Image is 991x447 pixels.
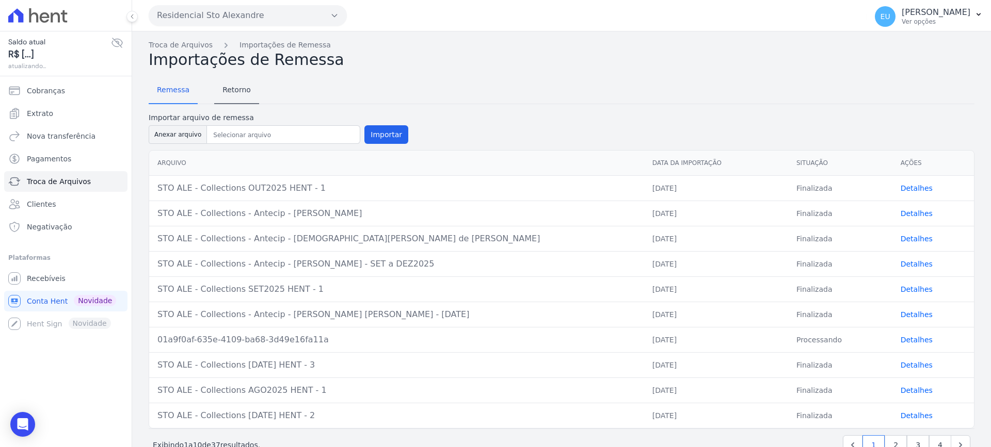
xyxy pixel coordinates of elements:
[788,201,892,226] td: Finalizada
[157,384,636,396] div: STO ALE - Collections AGO2025 HENT - 1
[149,125,207,144] button: Anexar arquivo
[644,327,788,352] td: [DATE]
[901,336,933,344] a: Detalhes
[239,40,331,51] a: Importações de Remessa
[27,154,71,164] span: Pagamentos
[27,86,65,96] span: Cobranças
[788,276,892,302] td: Finalizada
[644,302,788,327] td: [DATE]
[4,80,127,101] a: Cobranças
[214,77,259,104] a: Retorno
[644,403,788,428] td: [DATE]
[4,148,127,169] a: Pagamentos
[216,79,257,100] span: Retorno
[27,108,53,119] span: Extrato
[901,310,933,319] a: Detalhes
[157,334,636,346] div: 01a9f0af-635e-4109-ba68-3d49e16fa11a
[149,40,213,51] a: Troca de Arquivos
[74,295,116,306] span: Novidade
[209,129,358,141] input: Selecionar arquivo
[8,37,111,47] span: Saldo atual
[788,327,892,352] td: Processando
[27,296,68,306] span: Conta Hent
[901,285,933,293] a: Detalhes
[644,276,788,302] td: [DATE]
[4,194,127,214] a: Clientes
[157,258,636,270] div: STO ALE - Collections - Antecip - [PERSON_NAME] - SET a DEZ2025
[8,252,123,264] div: Plataformas
[788,175,892,201] td: Finalizada
[644,251,788,276] td: [DATE]
[157,308,636,321] div: STO ALE - Collections - Antecip - [PERSON_NAME] [PERSON_NAME] - [DATE]
[157,283,636,295] div: STO ALE - Collections SET2025 HENT - 1
[149,151,644,176] th: Arquivo
[8,47,111,61] span: R$ [...]
[788,251,892,276] td: Finalizada
[157,207,636,220] div: STO ALE - Collections - Antecip - [PERSON_NAME]
[364,125,408,144] button: Importar
[644,201,788,226] td: [DATE]
[644,175,788,201] td: [DATE]
[788,377,892,403] td: Finalizada
[901,235,933,243] a: Detalhes
[4,291,127,311] a: Conta Hent Novidade
[901,361,933,369] a: Detalhes
[27,199,56,209] span: Clientes
[27,273,66,284] span: Recebíveis
[902,7,970,18] p: [PERSON_NAME]
[901,184,933,192] a: Detalhes
[644,151,788,176] th: Data da Importação
[149,77,198,104] a: Remessa
[788,151,892,176] th: Situação
[892,151,974,176] th: Ações
[8,80,123,334] nav: Sidebar
[149,5,347,26] button: Residencial Sto Alexandre
[157,182,636,194] div: STO ALE - Collections OUT2025 HENT - 1
[151,79,196,100] span: Remessa
[4,126,127,146] a: Nova transferência
[901,260,933,268] a: Detalhes
[644,377,788,403] td: [DATE]
[157,359,636,371] div: STO ALE - Collections [DATE] HENT - 3
[644,352,788,377] td: [DATE]
[157,409,636,422] div: STO ALE - Collections [DATE] HENT - 2
[4,171,127,192] a: Troca de Arquivos
[4,217,127,237] a: Negativação
[788,352,892,377] td: Finalizada
[149,40,974,51] nav: Breadcrumb
[27,222,72,232] span: Negativação
[27,131,95,141] span: Nova transferência
[788,302,892,327] td: Finalizada
[902,18,970,26] p: Ver opções
[881,13,890,20] span: EU
[644,226,788,251] td: [DATE]
[8,61,111,71] span: atualizando...
[788,403,892,428] td: Finalizada
[27,176,91,187] span: Troca de Arquivos
[901,411,933,420] a: Detalhes
[149,112,408,123] label: Importar arquivo de remessa
[4,103,127,124] a: Extrato
[788,226,892,251] td: Finalizada
[4,268,127,289] a: Recebíveis
[149,51,974,69] h2: Importações de Remessa
[867,2,991,31] button: EU [PERSON_NAME] Ver opções
[157,233,636,245] div: STO ALE - Collections - Antecip - [DEMOGRAPHIC_DATA][PERSON_NAME] de [PERSON_NAME]
[10,412,35,437] div: Open Intercom Messenger
[901,209,933,218] a: Detalhes
[901,386,933,394] a: Detalhes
